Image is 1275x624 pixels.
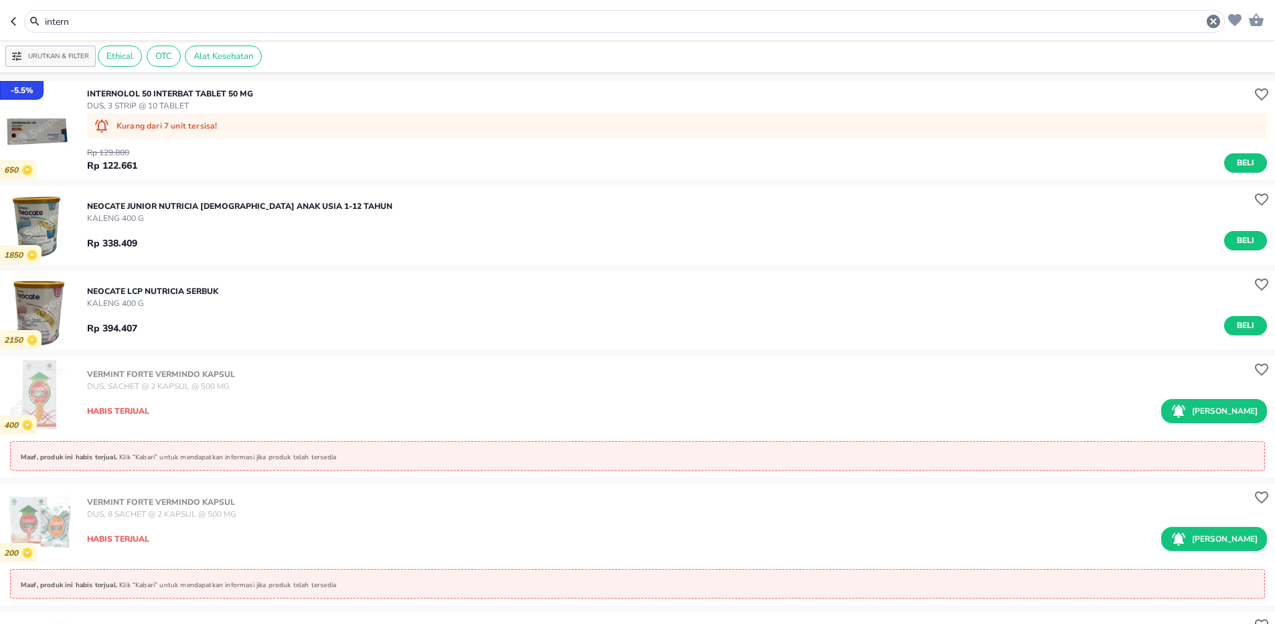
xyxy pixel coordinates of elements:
[1224,316,1267,335] button: Beli
[185,46,262,67] div: Alat Kesehatan
[87,496,236,508] p: VERMINT FORTE Vermindo KAPSUL
[5,46,96,67] button: Urutkan & Filter
[4,335,27,345] p: 2150
[87,508,236,520] p: DUS, 8 SACHET @ 2 KAPSUL @ 500 MG
[87,405,149,417] p: Habis terjual
[185,50,261,62] span: Alat Kesehatan
[1192,533,1258,545] p: [PERSON_NAME]
[21,580,119,590] p: Maaf, produk ini habis terjual.
[28,52,89,62] p: Urutkan & Filter
[87,113,1267,139] div: Kurang dari 7 unit tersisa!
[44,15,1205,29] input: Cari 4000+ produk di sini
[119,453,336,462] p: Klik “Kabari” untuk mendapatkan informasi jika produk telah tersedia
[4,250,27,260] p: 1850
[4,165,22,175] p: 650
[147,46,181,67] div: OTC
[87,200,392,212] p: NEOCATE JUNIOR Nutricia [DEMOGRAPHIC_DATA] ANAK USIA 1-12 TAHUN
[4,548,22,558] p: 200
[4,420,22,431] p: 400
[1161,399,1267,423] button: [PERSON_NAME]
[87,236,137,250] p: Rp 338.409
[87,368,235,380] p: VERMINT FORTE Vermindo KAPSUL
[87,285,218,297] p: NEOCATE LCP Nutricia SERBUK
[1161,527,1267,551] button: [PERSON_NAME]
[87,159,137,173] p: Rp 122.661
[98,46,142,67] div: Ethical
[147,50,180,62] span: OTC
[87,533,149,545] p: Habis terjual
[1234,319,1257,333] span: Beli
[21,453,119,462] p: Maaf, produk ini habis terjual.
[87,297,218,309] p: KALENG 400 G
[87,380,235,392] p: DUS, SACHET @ 2 KAPSUL @ 500 MG
[119,580,336,590] p: Klik “Kabari” untuk mendapatkan informasi jika produk telah tersedia
[1234,234,1257,248] span: Beli
[1234,156,1257,170] span: Beli
[98,50,141,62] span: Ethical
[87,88,253,100] p: INTERNOLOL 50 Interbat TABLET 50 MG
[87,147,137,159] p: Rp 129.800
[87,100,253,112] p: DUS, 3 STRIP @ 10 TABLET
[87,212,392,224] p: KALENG 400 G
[87,321,137,335] p: Rp 394.407
[1224,231,1267,250] button: Beli
[1224,153,1267,173] button: Beli
[1192,405,1258,417] p: [PERSON_NAME]
[11,84,33,96] p: - 5.5 %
